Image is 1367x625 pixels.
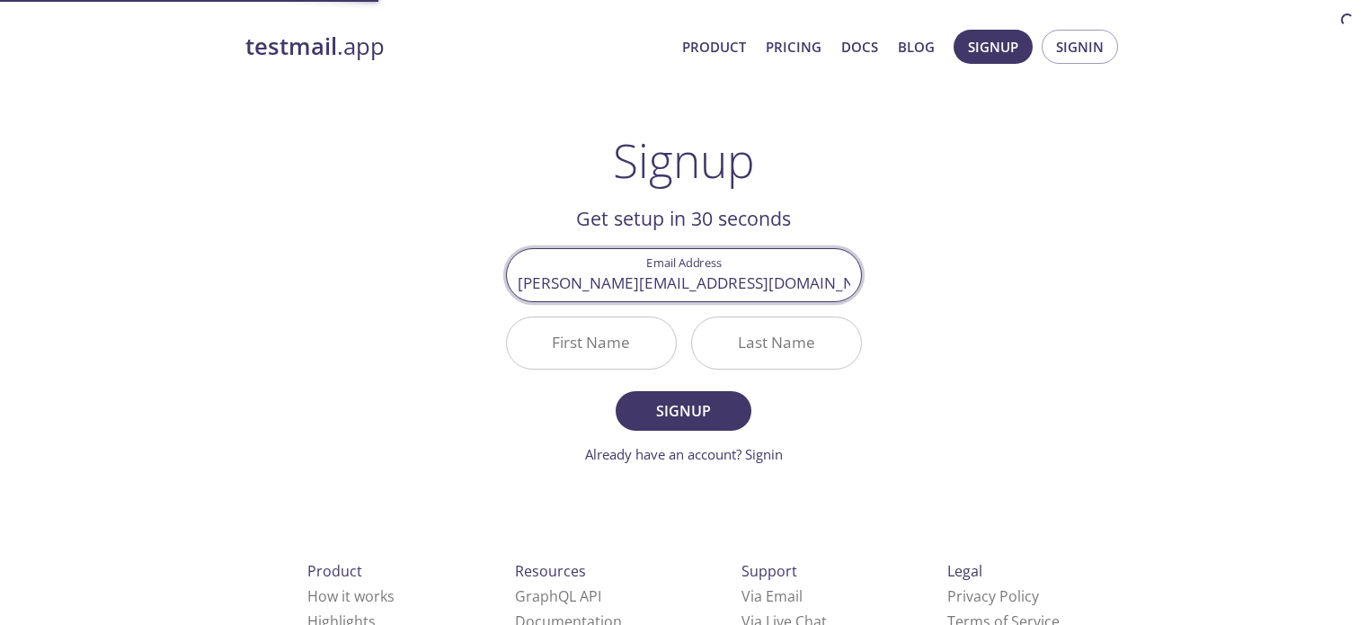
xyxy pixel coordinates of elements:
span: Legal [947,561,982,581]
span: Signup [635,398,731,424]
a: Privacy Policy [947,586,1039,606]
span: Product [307,561,362,581]
a: Via Email [741,586,803,606]
button: Signup [954,30,1033,64]
button: Signin [1042,30,1118,64]
a: Product [682,35,746,58]
a: Blog [898,35,935,58]
a: GraphQL API [515,586,601,606]
a: Already have an account? Signin [585,445,783,463]
span: Resources [515,561,586,581]
span: Signup [968,35,1018,58]
a: Docs [841,35,878,58]
h2: Get setup in 30 seconds [506,203,862,234]
a: How it works [307,586,395,606]
span: Signin [1056,35,1104,58]
span: Support [741,561,797,581]
a: Pricing [766,35,821,58]
h1: Signup [613,133,755,187]
button: Signup [616,391,750,431]
a: testmail.app [245,31,668,62]
strong: testmail [245,31,337,62]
